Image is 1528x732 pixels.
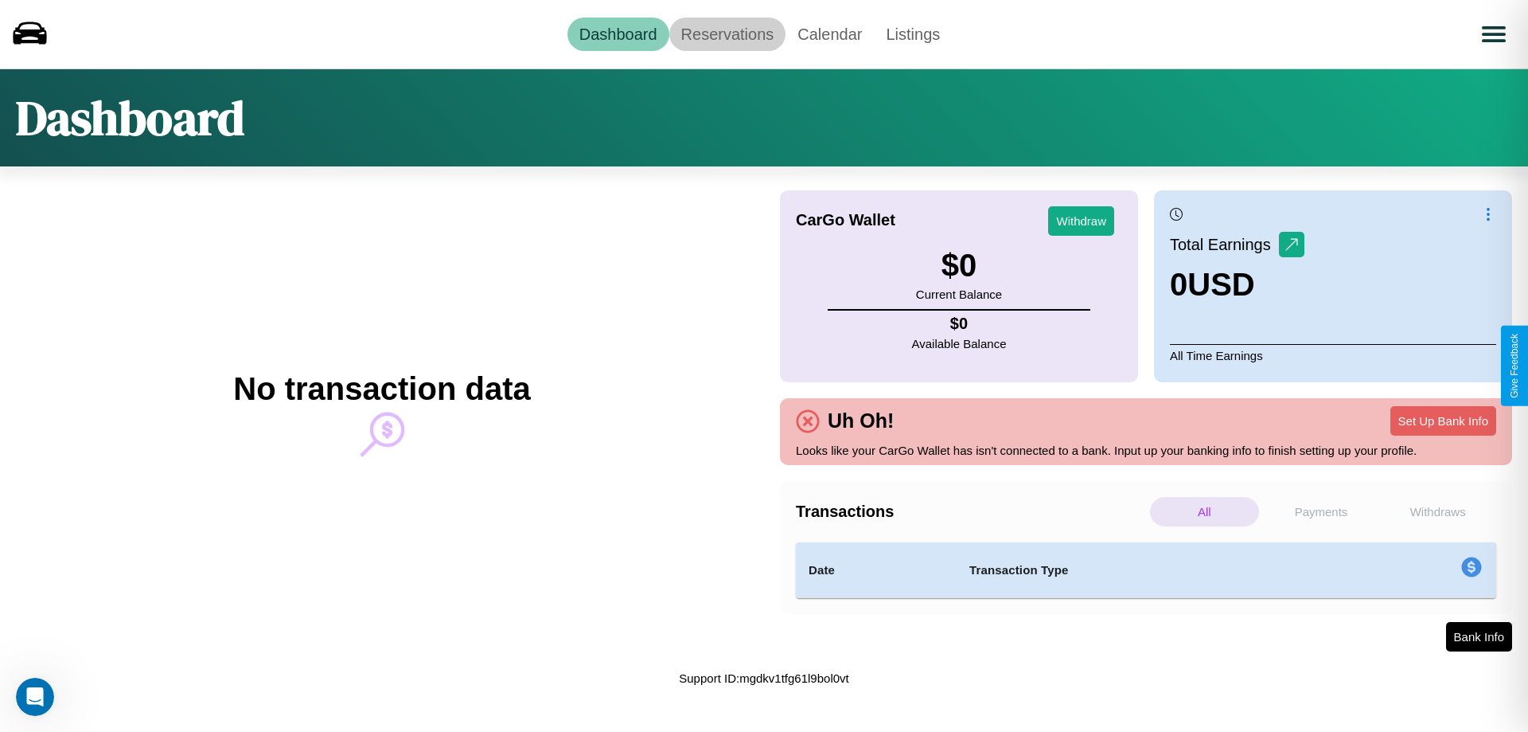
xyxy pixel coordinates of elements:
a: Calendar [785,18,874,51]
h4: Transactions [796,503,1146,521]
h4: Transaction Type [969,561,1331,580]
h3: $ 0 [916,248,1002,284]
button: Withdraw [1048,206,1114,236]
div: Give Feedback [1509,334,1520,398]
h4: CarGo Wallet [796,211,895,229]
a: Listings [874,18,952,51]
p: Looks like your CarGo Wallet has isn't connected to a bank. Input up your banking info to finish ... [796,440,1496,461]
p: All [1150,497,1259,526]
p: Payments [1267,497,1376,526]
a: Dashboard [567,18,669,51]
p: Total Earnings [1170,230,1279,259]
p: Support ID: mgdkv1tfg61l9bol0vt [679,667,848,689]
h4: Uh Oh! [820,409,902,433]
button: Bank Info [1446,622,1512,652]
h1: Dashboard [16,85,244,151]
table: simple table [796,542,1496,598]
button: Open menu [1471,12,1516,57]
button: Set Up Bank Info [1390,406,1496,436]
p: Available Balance [912,333,1007,354]
p: Withdraws [1383,497,1492,526]
h4: $ 0 [912,315,1007,333]
a: Reservations [669,18,786,51]
p: All Time Earnings [1170,344,1496,366]
h4: Date [809,561,944,580]
iframe: Intercom live chat [16,678,54,716]
h3: 0 USD [1170,267,1304,303]
h2: No transaction data [233,371,530,407]
p: Current Balance [916,284,1002,305]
